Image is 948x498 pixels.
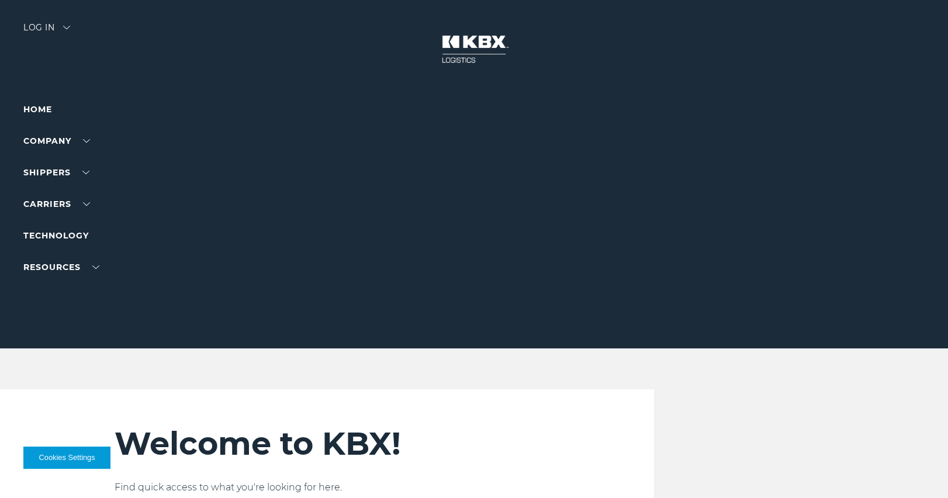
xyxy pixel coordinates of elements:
[23,23,70,40] div: Log in
[115,480,541,494] p: Find quick access to what you're looking for here.
[23,230,89,241] a: Technology
[23,447,110,469] button: Cookies Settings
[430,23,518,75] img: kbx logo
[23,104,52,115] a: Home
[115,424,541,463] h2: Welcome to KBX!
[23,167,89,178] a: SHIPPERS
[63,26,70,29] img: arrow
[23,136,90,146] a: Company
[23,262,99,272] a: RESOURCES
[23,199,90,209] a: Carriers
